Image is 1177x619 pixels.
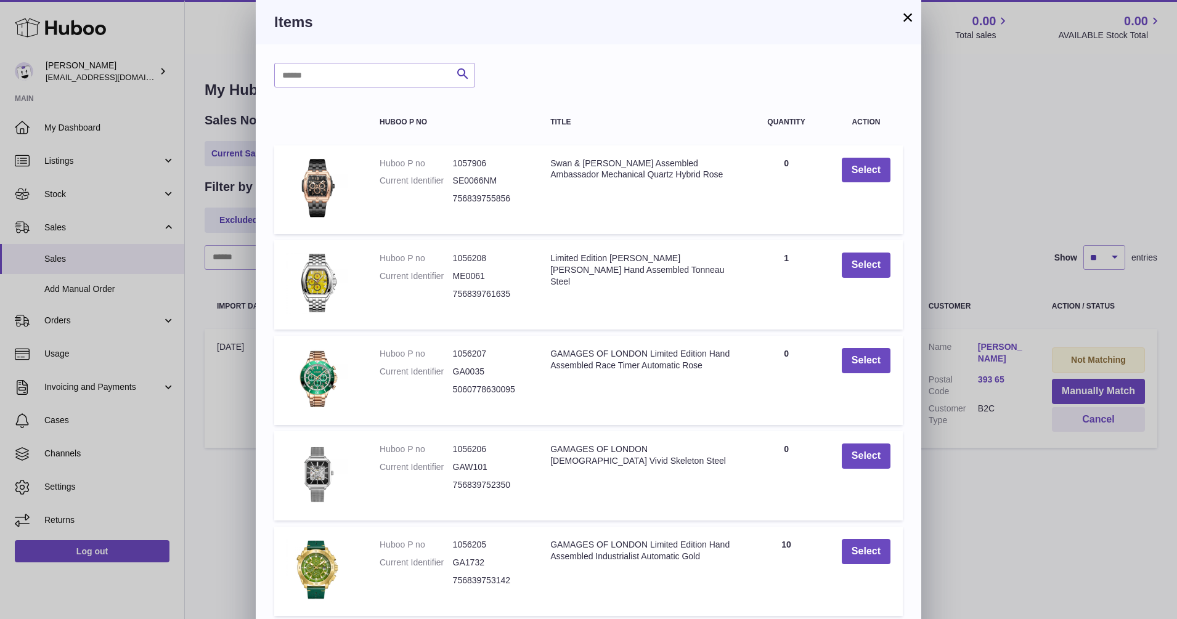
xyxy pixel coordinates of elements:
[274,12,903,32] h3: Items
[842,158,890,183] button: Select
[743,240,829,330] td: 1
[287,158,348,219] img: Swan & Edgar Hand Assembled Ambassador Mechanical Quartz Hybrid Rose
[538,106,743,139] th: Title
[453,443,526,455] dd: 1056206
[380,175,453,187] dt: Current Identifier
[380,158,453,169] dt: Huboo P no
[842,443,890,469] button: Select
[367,106,538,139] th: Huboo P no
[453,193,526,204] dd: 756839755856
[287,253,348,314] img: Limited Edition Mann Egerton Hand Assembled Tonneau Steel
[453,557,526,568] dd: GA1732
[743,336,829,425] td: 0
[550,253,731,288] div: Limited Edition [PERSON_NAME] [PERSON_NAME] Hand Assembled Tonneau Steel
[287,539,348,601] img: GAMAGES OF LONDON Limited Edition Hand Assembled Industrialist Automatic Gold
[380,253,453,264] dt: Huboo P no
[453,384,526,395] dd: 5060778630095
[453,175,526,187] dd: SE0066NM
[900,10,915,25] button: ×
[380,443,453,455] dt: Huboo P no
[453,288,526,300] dd: 756839761635
[453,158,526,169] dd: 1057906
[380,557,453,568] dt: Current Identifier
[287,443,348,505] img: GAMAGES OF LONDON Ladies Vivid Skeleton Steel
[453,575,526,586] dd: 756839753142
[550,443,731,467] div: GAMAGES OF LONDON [DEMOGRAPHIC_DATA] Vivid Skeleton Steel
[842,253,890,278] button: Select
[829,106,903,139] th: Action
[453,253,526,264] dd: 1056208
[453,461,526,473] dd: GAW101
[380,366,453,378] dt: Current Identifier
[842,348,890,373] button: Select
[453,270,526,282] dd: ME0061
[380,539,453,551] dt: Huboo P no
[550,348,731,371] div: GAMAGES OF LONDON Limited Edition Hand Assembled Race Timer Automatic Rose
[743,431,829,520] td: 0
[743,145,829,235] td: 0
[380,461,453,473] dt: Current Identifier
[287,348,348,410] img: GAMAGES OF LONDON Limited Edition Hand Assembled Race Timer Automatic Rose
[453,479,526,491] dd: 756839752350
[550,539,731,562] div: GAMAGES OF LONDON Limited Edition Hand Assembled Industrialist Automatic Gold
[453,348,526,360] dd: 1056207
[842,539,890,564] button: Select
[453,366,526,378] dd: GA0035
[743,106,829,139] th: Quantity
[743,527,829,616] td: 10
[550,158,731,181] div: Swan & [PERSON_NAME] Assembled Ambassador Mechanical Quartz Hybrid Rose
[380,348,453,360] dt: Huboo P no
[380,270,453,282] dt: Current Identifier
[453,539,526,551] dd: 1056205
